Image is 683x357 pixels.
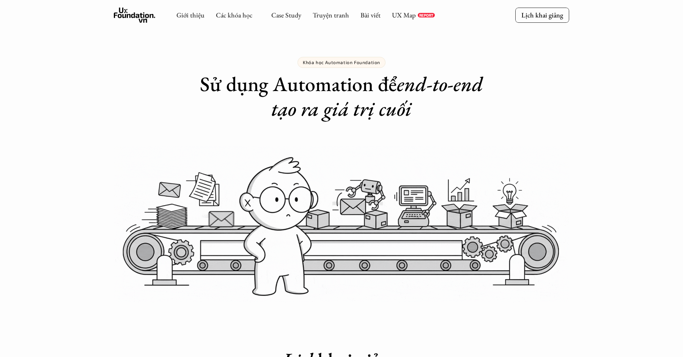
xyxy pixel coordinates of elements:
a: Giới thiệu [176,11,205,19]
a: Bài viết [360,11,381,19]
a: Lịch khai giảng [515,8,569,22]
p: REPORT [419,13,433,17]
h1: Sử dụng Automation để [190,72,493,121]
a: Truyện tranh [313,11,349,19]
p: Lịch khai giảng [521,11,563,19]
a: Các khóa học [216,11,252,19]
p: Khóa học Automation Foundation [303,60,380,65]
a: UX Map [392,11,416,19]
a: Case Study [271,11,301,19]
em: end-to-end tạo ra giá trị cuối [271,71,488,122]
